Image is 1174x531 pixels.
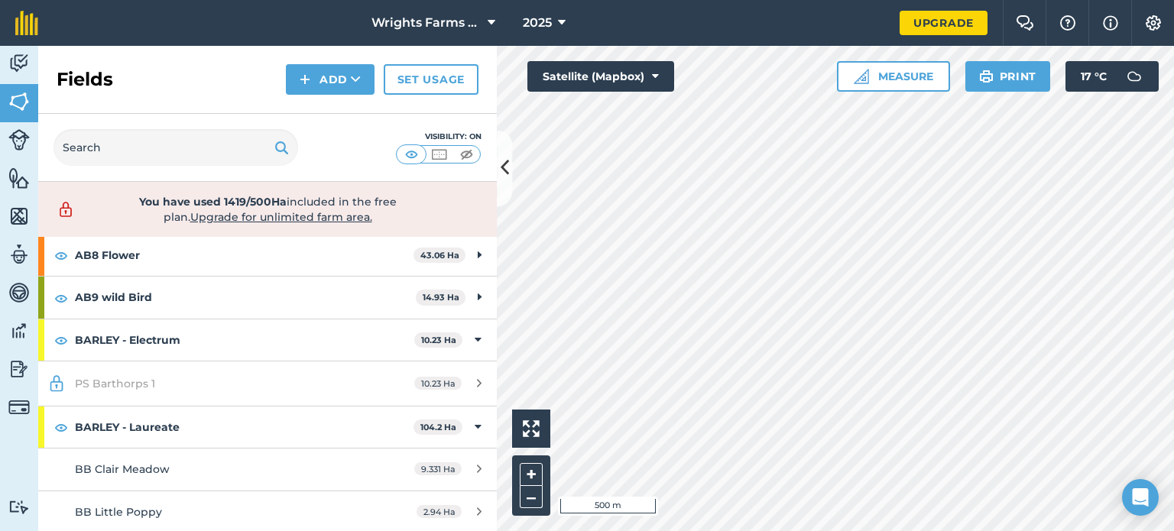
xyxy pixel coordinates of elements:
img: svg+xml;base64,PHN2ZyB4bWxucz0iaHR0cDovL3d3dy53My5vcmcvMjAwMC9zdmciIHdpZHRoPSIxOCIgaGVpZ2h0PSIyNC... [54,418,68,436]
img: svg+xml;base64,PD94bWwgdmVyc2lvbj0iMS4wIiBlbmNvZGluZz0idXRmLTgiPz4KPCEtLSBHZW5lcmF0b3I6IEFkb2JlIE... [50,200,81,219]
button: Satellite (Mapbox) [527,61,674,92]
img: Two speech bubbles overlapping with the left bubble in the forefront [1016,15,1034,31]
span: 2025 [523,14,552,32]
span: BB Little Poppy [75,505,162,519]
img: Four arrows, one pointing top left, one top right, one bottom right and the last bottom left [523,420,540,437]
span: BB Clair Meadow [75,462,170,476]
img: svg+xml;base64,PD94bWwgdmVyc2lvbj0iMS4wIiBlbmNvZGluZz0idXRmLTgiPz4KPCEtLSBHZW5lcmF0b3I6IEFkb2JlIE... [8,281,30,304]
div: AB8 Flower43.06 Ha [38,235,497,276]
img: svg+xml;base64,PHN2ZyB4bWxucz0iaHR0cDovL3d3dy53My5vcmcvMjAwMC9zdmciIHdpZHRoPSIxNyIgaGVpZ2h0PSIxNy... [1103,14,1118,32]
img: svg+xml;base64,PD94bWwgdmVyc2lvbj0iMS4wIiBlbmNvZGluZz0idXRmLTgiPz4KPCEtLSBHZW5lcmF0b3I6IEFkb2JlIE... [8,243,30,266]
img: svg+xml;base64,PD94bWwgdmVyc2lvbj0iMS4wIiBlbmNvZGluZz0idXRmLTgiPz4KPCEtLSBHZW5lcmF0b3I6IEFkb2JlIE... [8,397,30,418]
h2: Fields [57,67,113,92]
img: svg+xml;base64,PD94bWwgdmVyc2lvbj0iMS4wIiBlbmNvZGluZz0idXRmLTgiPz4KPCEtLSBHZW5lcmF0b3I6IEFkb2JlIE... [8,129,30,151]
strong: You have used 1419/500Ha [139,195,287,209]
img: svg+xml;base64,PHN2ZyB4bWxucz0iaHR0cDovL3d3dy53My5vcmcvMjAwMC9zdmciIHdpZHRoPSIxOCIgaGVpZ2h0PSIyNC... [54,289,68,307]
img: svg+xml;base64,PHN2ZyB4bWxucz0iaHR0cDovL3d3dy53My5vcmcvMjAwMC9zdmciIHdpZHRoPSIxOCIgaGVpZ2h0PSIyNC... [54,246,68,264]
img: svg+xml;base64,PHN2ZyB4bWxucz0iaHR0cDovL3d3dy53My5vcmcvMjAwMC9zdmciIHdpZHRoPSI1NiIgaGVpZ2h0PSI2MC... [8,90,30,113]
strong: AB9 wild Bird [75,277,416,318]
span: Upgrade for unlimited farm area. [190,210,372,224]
img: svg+xml;base64,PHN2ZyB4bWxucz0iaHR0cDovL3d3dy53My5vcmcvMjAwMC9zdmciIHdpZHRoPSI1NiIgaGVpZ2h0PSI2MC... [8,205,30,228]
img: A question mark icon [1059,15,1077,31]
input: Search [54,129,298,166]
img: svg+xml;base64,PHN2ZyB4bWxucz0iaHR0cDovL3d3dy53My5vcmcvMjAwMC9zdmciIHdpZHRoPSIxOSIgaGVpZ2h0PSIyNC... [274,138,289,157]
strong: 10.23 Ha [421,335,456,345]
strong: 43.06 Ha [420,250,459,261]
button: Measure [837,61,950,92]
strong: 104.2 Ha [420,422,456,432]
button: – [520,486,543,508]
img: svg+xml;base64,PHN2ZyB4bWxucz0iaHR0cDovL3d3dy53My5vcmcvMjAwMC9zdmciIHdpZHRoPSIxOSIgaGVpZ2h0PSIyNC... [979,67,994,86]
div: AB9 wild Bird14.93 Ha [38,277,497,318]
img: svg+xml;base64,PHN2ZyB4bWxucz0iaHR0cDovL3d3dy53My5vcmcvMjAwMC9zdmciIHdpZHRoPSI1MCIgaGVpZ2h0PSI0MC... [457,147,476,162]
img: svg+xml;base64,PD94bWwgdmVyc2lvbj0iMS4wIiBlbmNvZGluZz0idXRmLTgiPz4KPCEtLSBHZW5lcmF0b3I6IEFkb2JlIE... [8,500,30,514]
div: Open Intercom Messenger [1122,479,1159,516]
strong: 14.93 Ha [423,292,459,303]
img: svg+xml;base64,PD94bWwgdmVyc2lvbj0iMS4wIiBlbmNvZGluZz0idXRmLTgiPz4KPCEtLSBHZW5lcmF0b3I6IEFkb2JlIE... [8,319,30,342]
span: 2.94 Ha [417,505,462,518]
span: 17 ° C [1081,61,1107,92]
img: svg+xml;base64,PHN2ZyB4bWxucz0iaHR0cDovL3d3dy53My5vcmcvMjAwMC9zdmciIHdpZHRoPSI1NiIgaGVpZ2h0PSI2MC... [8,167,30,189]
img: svg+xml;base64,PD94bWwgdmVyc2lvbj0iMS4wIiBlbmNvZGluZz0idXRmLTgiPz4KPCEtLSBHZW5lcmF0b3I6IEFkb2JlIE... [8,52,30,75]
span: 9.331 Ha [414,462,462,475]
strong: BARLEY - Electrum [75,319,414,361]
strong: AB8 Flower [75,235,413,276]
a: You have used 1419/500Haincluded in the free plan.Upgrade for unlimited farm area. [50,194,485,225]
button: + [520,463,543,486]
img: fieldmargin Logo [15,11,38,35]
div: BARLEY - Electrum10.23 Ha [38,319,497,361]
img: Ruler icon [854,69,869,84]
span: PS Barthorps 1 [75,377,155,390]
img: svg+xml;base64,PHN2ZyB4bWxucz0iaHR0cDovL3d3dy53My5vcmcvMjAwMC9zdmciIHdpZHRoPSI1MCIgaGVpZ2h0PSI0MC... [402,147,421,162]
img: A cog icon [1144,15,1163,31]
span: included in the free plan . [105,194,430,225]
button: Add [286,64,375,95]
span: Wrights Farms Contracting [371,14,482,32]
span: 10.23 Ha [414,377,462,390]
div: Visibility: On [396,131,482,143]
a: Upgrade [900,11,988,35]
button: 17 °C [1065,61,1159,92]
a: BB Clair Meadow9.331 Ha [38,448,497,490]
img: svg+xml;base64,PHN2ZyB4bWxucz0iaHR0cDovL3d3dy53My5vcmcvMjAwMC9zdmciIHdpZHRoPSIxNCIgaGVpZ2h0PSIyNC... [300,70,310,89]
img: svg+xml;base64,PD94bWwgdmVyc2lvbj0iMS4wIiBlbmNvZGluZz0idXRmLTgiPz4KPCEtLSBHZW5lcmF0b3I6IEFkb2JlIE... [8,358,30,380]
div: BARLEY - Laureate104.2 Ha [38,406,497,448]
img: svg+xml;base64,PD94bWwgdmVyc2lvbj0iMS4wIiBlbmNvZGluZz0idXRmLTgiPz4KPCEtLSBHZW5lcmF0b3I6IEFkb2JlIE... [1119,61,1150,92]
a: Set usage [384,64,478,95]
strong: BARLEY - Laureate [75,406,413,448]
img: svg+xml;base64,PHN2ZyB4bWxucz0iaHR0cDovL3d3dy53My5vcmcvMjAwMC9zdmciIHdpZHRoPSIxOCIgaGVpZ2h0PSIyNC... [54,331,68,349]
img: svg+xml;base64,PHN2ZyB4bWxucz0iaHR0cDovL3d3dy53My5vcmcvMjAwMC9zdmciIHdpZHRoPSI1MCIgaGVpZ2h0PSI0MC... [430,147,449,162]
button: Print [965,61,1051,92]
a: PS Barthorps 110.23 Ha [38,361,497,406]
